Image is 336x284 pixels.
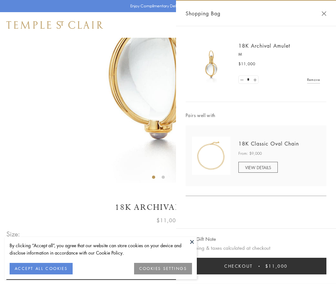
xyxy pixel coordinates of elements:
[10,242,192,256] div: By clicking “Accept all”, you agree that our website can store cookies on your device and disclos...
[238,140,299,147] a: 18K Classic Oval Chain
[186,244,326,252] p: Shipping & taxes calculated at checkout
[307,76,320,83] a: Remove
[192,45,230,83] img: 18K Archival Amulet
[192,137,230,175] img: N88865-OV18
[238,162,278,173] a: VIEW DETAILS
[238,42,290,49] a: 18K Archival Amulet
[245,164,271,170] span: VIEW DETAILS
[6,202,330,213] h1: 18K Archival Amulet
[130,3,203,9] p: Enjoy Complimentary Delivery & Returns
[6,21,103,29] img: Temple St. Clair
[186,112,326,119] span: Pairs well with
[186,258,326,274] button: Checkout $11,000
[238,150,262,157] span: From: $9,000
[322,11,326,16] button: Close Shopping Bag
[10,263,73,274] button: ACCEPT ALL COOKIES
[186,9,220,18] span: Shopping Bag
[224,263,253,270] span: Checkout
[238,51,320,58] p: M
[238,61,255,67] span: $11,000
[156,216,180,225] span: $11,000
[265,263,288,270] span: $11,000
[134,263,192,274] button: COOKIES SETTINGS
[239,76,245,84] a: Set quantity to 0
[252,76,258,84] a: Set quantity to 2
[186,235,216,243] button: Add Gift Note
[6,229,20,239] span: Size:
